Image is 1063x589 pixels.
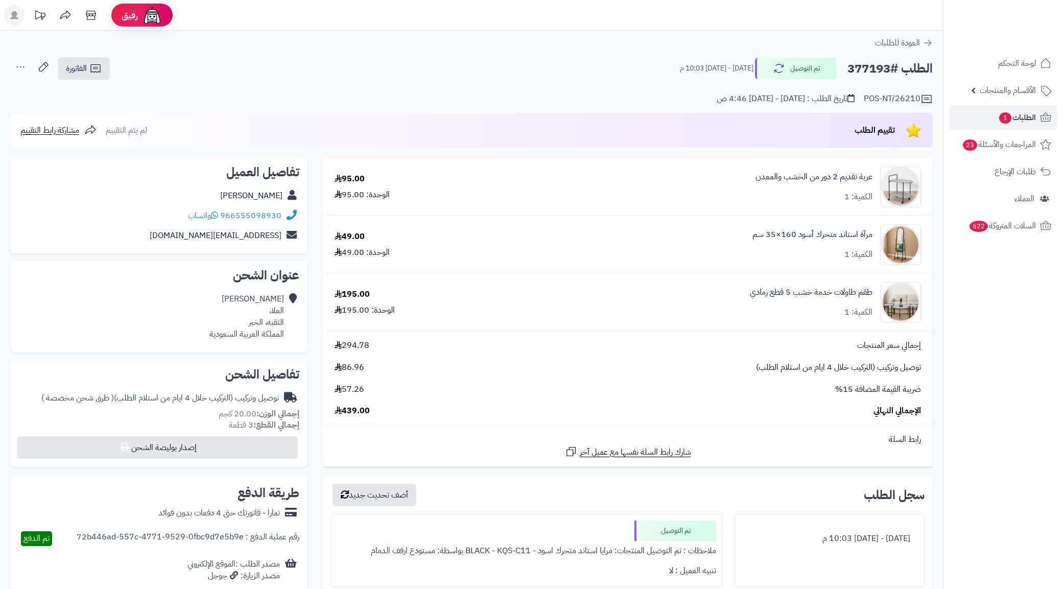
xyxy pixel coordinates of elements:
[20,124,97,136] a: مشاركة رابط التقييم
[755,171,872,183] a: عربة تقديم 2 دور من الخشب والمعدن
[220,209,281,222] a: 966555098930
[634,521,716,541] div: تم التوصيل
[335,304,395,316] div: الوحدة: 195.00
[58,57,110,80] a: الفاتورة
[950,51,1057,76] a: لوحة التحكم
[755,58,837,79] button: تم التوصيل
[847,58,933,79] h2: الطلب #377193
[995,164,1036,179] span: طلبات الإرجاع
[327,434,929,445] div: رابط السلة
[680,63,753,74] small: [DATE] - [DATE] 10:03 م
[335,231,365,243] div: 49.00
[158,507,280,519] div: تمارا - فاتورتك حتى 4 دفعات بدون فوائد
[565,445,691,458] a: شارك رابط السلة نفسها مع عميل آخر
[338,561,716,581] div: تنبيه العميل : لا
[335,362,364,373] span: 86.96
[187,558,280,582] div: مصدر الطلب :الموقع الإلكتروني
[752,229,872,241] a: مرآة استاند متحرك أسود 160×35 سم
[741,529,918,549] div: [DATE] - [DATE] 10:03 م
[335,289,370,300] div: 195.00
[881,224,920,265] img: 1753188072-1-90x90.jpg
[122,9,138,21] span: رفيق
[881,282,920,323] img: 1756381667-1-90x90.jpg
[209,293,284,340] div: [PERSON_NAME] العلا، الثقبه، الخبر المملكة العربية السعودية
[335,340,369,351] span: 294.78
[77,531,299,546] div: رقم عملية الدفع : 72b446ad-557c-4771-9529-0fbc9d7e5b9e
[335,384,364,395] span: 57.26
[220,190,282,202] a: [PERSON_NAME]
[844,249,872,261] div: الكمية: 1
[229,419,299,431] small: 3 قطعة
[219,408,299,420] small: 20.00 كجم
[950,159,1057,184] a: طلبات الإرجاع
[18,368,299,381] h2: تفاصيل الشحن
[17,436,298,459] button: إصدار بوليصة الشحن
[844,191,872,203] div: الكمية: 1
[873,405,921,417] span: الإجمالي النهائي
[41,392,279,404] div: توصيل وتركيب (التركيب خلال 4 ايام من استلام الطلب)
[750,287,872,298] a: طقم طاولات خدمة خشب 5 قطع رمادي
[335,405,370,417] span: 439.00
[844,307,872,318] div: الكمية: 1
[835,384,921,395] span: ضريبة القيمة المضافة 15%
[756,362,921,373] span: توصيل وتركيب (التركيب خلال 4 ايام من استلام الطلب)
[335,247,390,258] div: الوحدة: 49.00
[857,340,921,351] span: إجمالي سعر المنتجات
[18,269,299,281] h2: عنوان الشحن
[950,132,1057,157] a: المراجعات والأسئلة23
[998,56,1036,70] span: لوحة التحكم
[950,105,1057,130] a: الطلبات1
[150,229,281,242] a: [EMAIL_ADDRESS][DOMAIN_NAME]
[335,189,390,201] div: الوحدة: 95.00
[864,489,925,501] h3: سجل الطلب
[256,408,299,420] strong: إجمالي الوزن:
[950,214,1057,238] a: السلات المتروكة622
[335,173,365,185] div: 95.00
[875,37,933,49] a: العودة للطلبات
[333,484,416,506] button: أضف تحديث جديد
[338,541,716,561] div: ملاحظات : تم التوصيل المنتجات: مرايا استاند متحرك اسود - BLACK - KQS-C11 بواسطة: مستودع ارفف الدمام
[23,532,50,545] span: تم الدفع
[962,137,1036,152] span: المراجعات والأسئلة
[980,83,1036,98] span: الأقسام والمنتجات
[963,139,977,151] span: 23
[1014,192,1034,206] span: العملاء
[188,209,218,222] a: واتساب
[970,221,988,232] span: 622
[881,167,920,207] img: 1741544573-1-90x90.jpg
[580,446,691,458] span: شارك رابط السلة نفسها مع عميل آخر
[253,419,299,431] strong: إجمالي القطع:
[855,124,895,136] span: تقييم الطلب
[187,570,280,582] div: مصدر الزيارة: جوجل
[142,5,162,26] img: ai-face.png
[238,487,299,499] h2: طريقة الدفع
[717,93,855,105] div: تاريخ الطلب : [DATE] - [DATE] 4:46 ص
[875,37,920,49] span: العودة للطلبات
[106,124,147,136] span: لم يتم التقييم
[66,62,87,75] span: الفاتورة
[998,110,1036,125] span: الطلبات
[18,166,299,178] h2: تفاصيل العميل
[968,219,1036,233] span: السلات المتروكة
[999,112,1011,124] span: 1
[41,392,114,404] span: ( طرق شحن مخصصة )
[27,5,53,28] a: تحديثات المنصة
[950,186,1057,211] a: العملاء
[20,124,79,136] span: مشاركة رابط التقييم
[864,93,933,105] div: POS-NT/26210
